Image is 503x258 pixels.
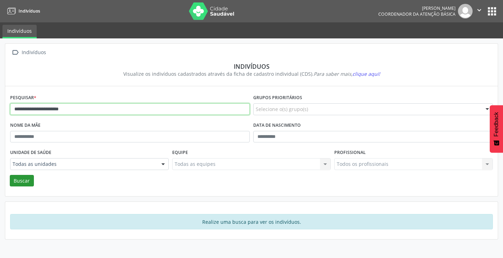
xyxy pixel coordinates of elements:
[10,214,493,229] div: Realize uma busca para ver os indivíduos.
[10,93,36,103] label: Pesquisar
[334,147,366,158] label: Profissional
[15,62,488,70] div: Indivíduos
[490,105,503,153] button: Feedback - Mostrar pesquisa
[2,25,37,38] a: Indivíduos
[253,120,301,131] label: Data de nascimento
[253,93,302,103] label: Grupos prioritários
[378,11,455,17] span: Coordenador da Atenção Básica
[5,5,40,17] a: Indivíduos
[314,71,380,77] i: Para saber mais,
[10,175,34,187] button: Buscar
[458,4,473,19] img: img
[486,5,498,17] button: apps
[493,112,500,137] span: Feedback
[15,70,488,78] div: Visualize os indivíduos cadastrados através da ficha de cadastro individual (CDS).
[19,8,40,14] span: Indivíduos
[10,147,51,158] label: Unidade de saúde
[20,47,47,58] div: Indivíduos
[10,120,41,131] label: Nome da mãe
[473,4,486,19] button: 
[256,105,308,113] span: Selecione o(s) grupo(s)
[172,147,188,158] label: Equipe
[475,6,483,14] i: 
[352,71,380,77] span: clique aqui!
[378,5,455,11] div: [PERSON_NAME]
[10,47,20,58] i: 
[10,47,47,58] a:  Indivíduos
[13,161,154,168] span: Todas as unidades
